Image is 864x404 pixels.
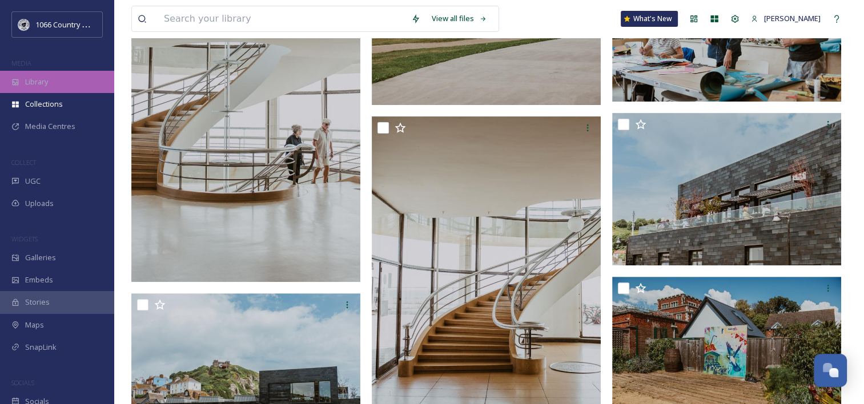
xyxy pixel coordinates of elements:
[25,297,50,308] span: Stories
[25,121,75,132] span: Media Centres
[11,235,38,243] span: WIDGETS
[25,342,57,353] span: SnapLink
[18,19,30,30] img: logo_footerstamp.png
[35,19,116,30] span: 1066 Country Marketing
[158,6,405,31] input: Search your library
[25,274,53,285] span: Embeds
[25,99,63,110] span: Collections
[11,378,34,387] span: SOCIALS
[612,113,841,265] img: Hastings Contemporary - Campaign Shoot (63).jpg
[11,59,31,67] span: MEDIA
[25,76,48,87] span: Library
[25,198,54,209] span: Uploads
[25,252,56,263] span: Galleries
[621,11,678,27] a: What's New
[745,7,826,30] a: [PERSON_NAME]
[764,13,821,23] span: [PERSON_NAME]
[25,176,41,187] span: UGC
[11,158,36,167] span: COLLECT
[814,354,847,387] button: Open Chat
[25,320,44,330] span: Maps
[426,7,493,30] a: View all files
